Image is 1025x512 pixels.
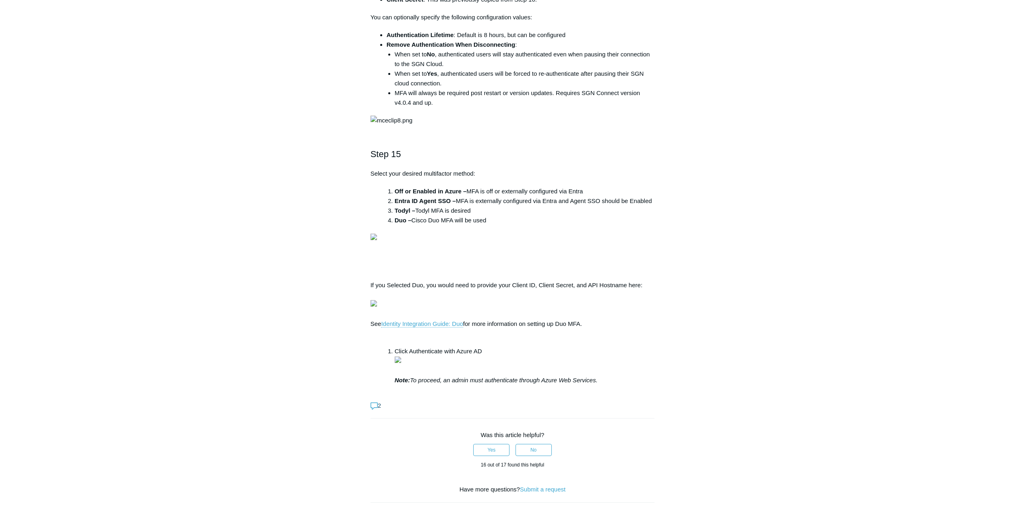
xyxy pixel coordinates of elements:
[371,234,377,240] img: 31285508803219
[395,206,655,216] li: Todyl MFA is desired
[395,346,655,385] li: Click Authenticate with Azure AD
[395,217,412,224] strong: Duo –
[395,88,655,108] li: MFA will always be required post restart or version updates. Requires SGN Connect version v4.0.4 ...
[371,169,655,178] p: Select your desired multifactor method:
[395,196,655,206] li: MFA is externally configured via Entra and Agent SSO should be Enabled
[481,431,545,438] span: Was this article helpful?
[371,300,377,307] img: 31285508811923
[395,188,467,195] strong: Off or Enabled in Azure –
[481,462,544,468] span: 16 out of 17 found this helpful
[395,377,598,383] em: To proceed, an admin must authenticate through Azure Web Services.
[387,30,655,40] li: : Default is 8 hours, but can be configured
[395,377,410,383] strong: Note:
[387,41,515,48] strong: Remove Authentication When Disconnecting
[387,40,655,108] li: :
[371,147,655,161] h2: Step 15
[395,187,655,196] li: MFA is off or externally configured via Entra
[395,50,655,69] li: When set to , authenticated users will stay authenticated even when pausing their connection to t...
[427,51,435,58] strong: No
[371,12,655,22] p: You can optionally specify the following configuration values:
[473,444,509,456] button: This article was helpful
[371,280,655,338] p: If you Selected Duo, you would need to provide your Client ID, Client Secret, and API Hostname he...
[387,31,454,38] strong: Authentication Lifetime
[395,216,655,225] li: Cisco Duo MFA will be used
[371,116,412,125] img: mceclip8.png
[395,207,415,214] strong: Todyl –
[520,486,565,493] a: Submit a request
[427,70,437,77] strong: Yes
[395,197,456,204] strong: Entra ID Agent SSO –
[371,402,381,409] span: 2
[516,444,552,456] button: This article was not helpful
[395,357,401,363] img: 31285508820755
[381,320,463,328] a: Identity Integration Guide: Duo
[371,485,655,494] div: Have more questions?
[395,69,655,88] li: When set to , authenticated users will be forced to re-authenticate after pausing their SGN cloud...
